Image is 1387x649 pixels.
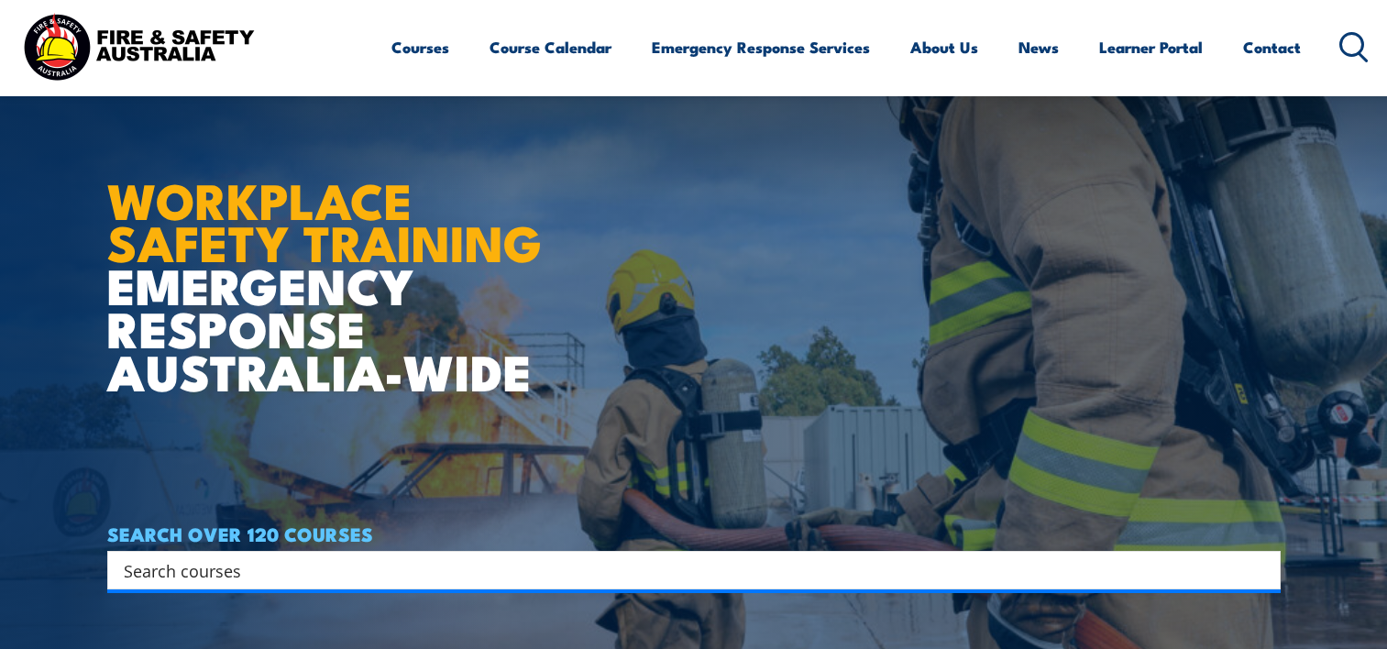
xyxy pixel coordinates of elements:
[1249,557,1274,583] button: Search magnifier button
[127,557,1244,583] form: Search form
[391,23,449,71] a: Courses
[107,160,542,280] strong: WORKPLACE SAFETY TRAINING
[652,23,870,71] a: Emergency Response Services
[910,23,978,71] a: About Us
[490,23,611,71] a: Course Calendar
[107,132,556,392] h1: EMERGENCY RESPONSE AUSTRALIA-WIDE
[1099,23,1203,71] a: Learner Portal
[107,523,1281,544] h4: SEARCH OVER 120 COURSES
[1018,23,1059,71] a: News
[1243,23,1301,71] a: Contact
[124,556,1240,584] input: Search input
